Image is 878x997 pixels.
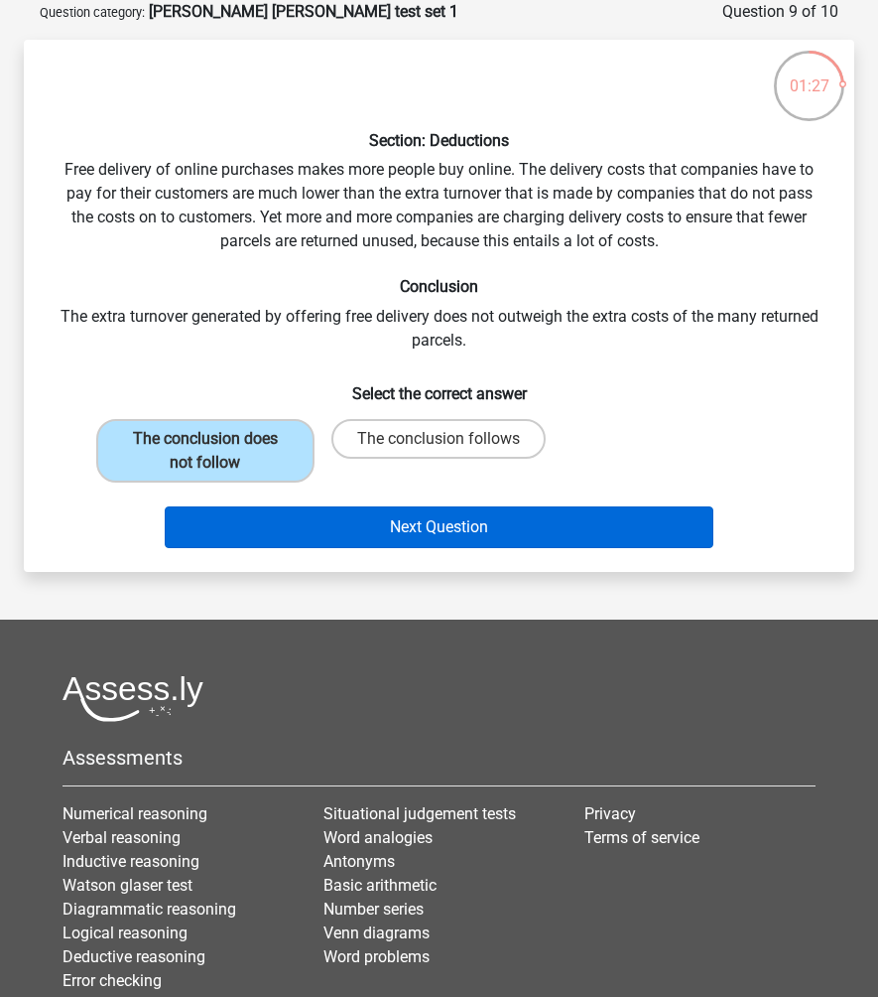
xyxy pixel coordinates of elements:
[323,924,430,942] a: Venn diagrams
[40,5,145,20] small: Question category:
[772,49,846,98] div: 01:27
[63,924,188,942] a: Logical reasoning
[584,828,699,847] a: Terms of service
[56,368,822,403] h6: Select the correct answer
[63,852,199,871] a: Inductive reasoning
[63,971,162,990] a: Error checking
[584,804,636,823] a: Privacy
[63,828,181,847] a: Verbal reasoning
[63,947,205,966] a: Deductive reasoning
[323,876,437,895] a: Basic arithmetic
[323,852,395,871] a: Antonyms
[323,947,430,966] a: Word problems
[149,2,458,21] strong: [PERSON_NAME] [PERSON_NAME] test set 1
[96,419,314,483] label: The conclusion does not follow
[63,746,815,770] h5: Assessments
[323,828,433,847] a: Word analogies
[331,419,546,459] label: The conclusion follows
[323,900,424,919] a: Number series
[56,131,822,150] h6: Section: Deductions
[63,804,207,823] a: Numerical reasoning
[32,56,846,556] div: Free delivery of online purchases makes more people buy online. The delivery costs that companies...
[63,900,236,919] a: Diagrammatic reasoning
[63,876,192,895] a: Watson glaser test
[63,675,203,722] img: Assessly logo
[323,804,516,823] a: Situational judgement tests
[165,506,713,548] button: Next Question
[56,277,822,296] h6: Conclusion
